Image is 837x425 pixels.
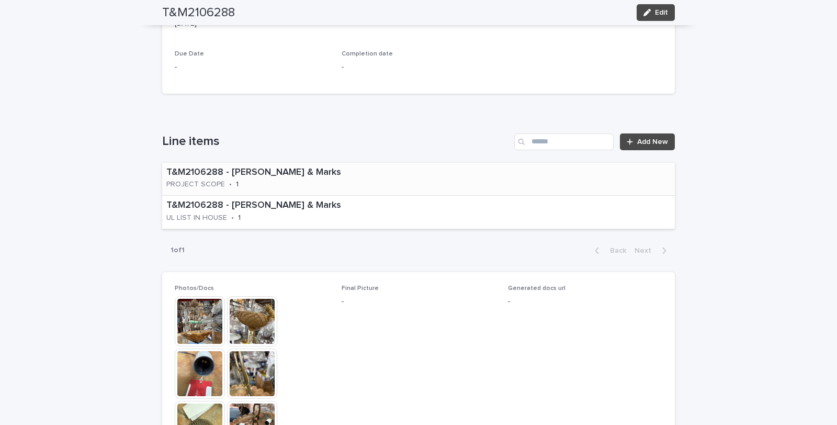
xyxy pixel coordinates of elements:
[637,138,668,146] span: Add New
[175,51,204,57] span: Due Date
[342,285,379,292] span: Final Picture
[166,167,413,178] p: T&M2106288 - [PERSON_NAME] & Marks
[166,180,225,189] p: PROJECT SCOPE
[175,62,329,73] p: -
[342,296,496,307] p: -
[238,214,241,222] p: 1
[630,246,675,255] button: Next
[162,134,510,149] h1: Line items
[514,133,614,150] input: Search
[586,246,630,255] button: Back
[236,180,239,189] p: 1
[229,180,232,189] p: •
[166,214,227,222] p: UL LIST IN HOUSE
[231,214,234,222] p: •
[635,247,658,254] span: Next
[162,5,235,20] h2: T&M2106288
[508,285,565,292] span: Generated docs url
[162,163,675,196] a: T&M2106288 - [PERSON_NAME] & MarksPROJECT SCOPE•1
[342,51,393,57] span: Completion date
[637,4,675,21] button: Edit
[604,247,626,254] span: Back
[655,9,668,16] span: Edit
[166,200,415,211] p: T&M2106288 - [PERSON_NAME] & Marks
[508,296,662,307] p: -
[175,285,214,292] span: Photos/Docs
[162,238,193,263] p: 1 of 1
[342,62,496,73] p: -
[162,196,675,229] a: T&M2106288 - [PERSON_NAME] & MarksUL LIST IN HOUSE•1
[620,133,675,150] a: Add New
